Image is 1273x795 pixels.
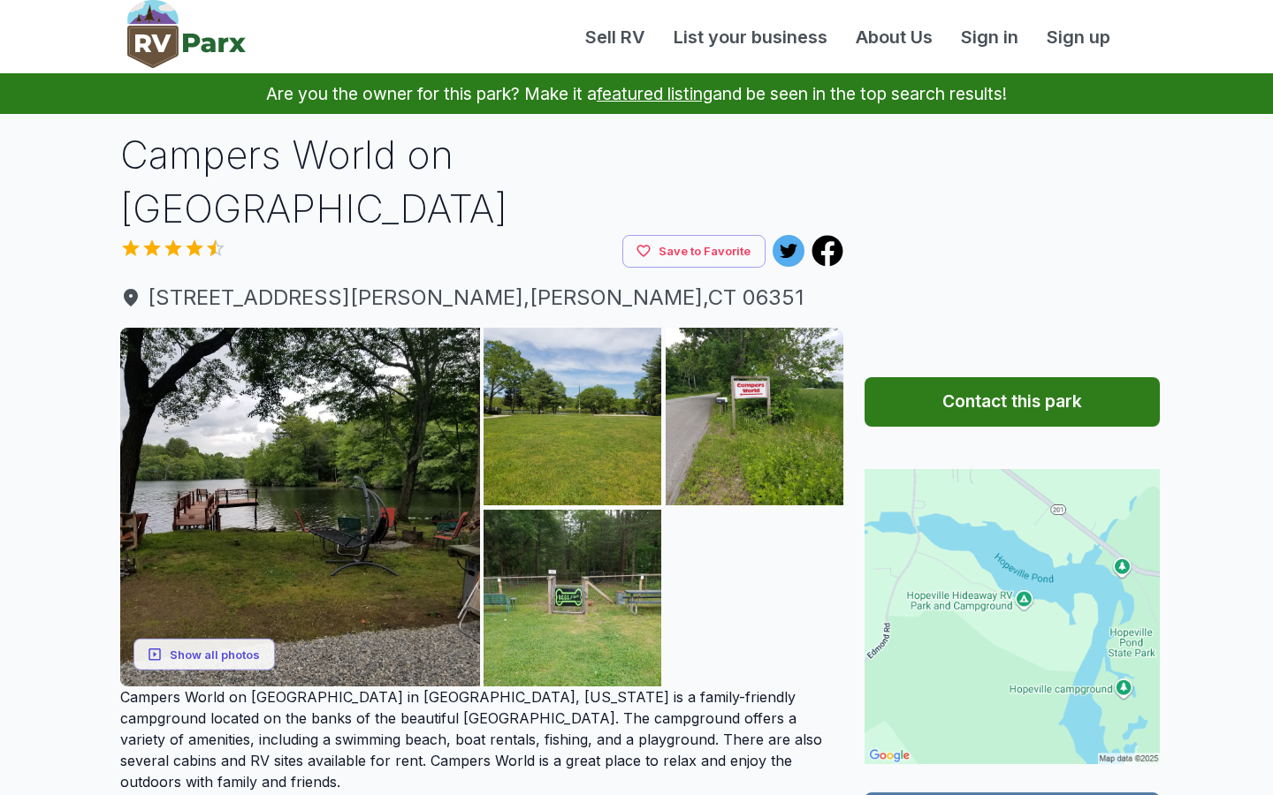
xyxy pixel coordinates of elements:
a: Sell RV [571,24,659,50]
button: Contact this park [865,377,1160,427]
p: Campers World on [GEOGRAPHIC_DATA] in [GEOGRAPHIC_DATA], [US_STATE] is a family-friendly campgrou... [120,686,843,792]
img: AAcXr8qFt-YdF1W60kS377Hmba6wHg5RBMNzlawE-um8lo96lu8koP7OdOwoJ1otDicAueBBaDXQGTFS41TQfqdlA_RYkdS2_... [120,328,480,687]
img: AAcXr8ovBVNw6nQ3g3ZYonQYzEWrK8gJZUoxI8eN8Ck7FhcNcIyOsEIJU3ujnPOopx2ko9JIg7DOcHQwU0bkWt4aMdwkyhHLf... [484,328,661,505]
p: Are you the owner for this park? Make it a and be seen in the top search results! [21,73,1252,114]
a: [STREET_ADDRESS][PERSON_NAME],[PERSON_NAME],CT 06351 [120,282,843,314]
button: Show all photos [133,638,275,670]
img: AAcXr8o8ci30-mLE5CvalOMn9SeAn8Neu1cCA_gyhae_U1lwDX3sHN67N4pI8ae0NUzgtfZbap1hbNDNdrUmNDD1vL4Wm_kpL... [666,510,843,687]
a: featured listing [597,83,713,104]
a: Sign in [947,24,1033,50]
img: AAcXr8p7TEbwYI3q2Qa1zFczTbstxEqNJe4RBQ5A2fSyXaJf4k8dBiWVIfxLJ7PXvUA9Oqy6GVZz8jPd2OJaCySidQ1EOdQt8... [484,510,661,687]
a: Sign up [1033,24,1124,50]
h1: Campers World on [GEOGRAPHIC_DATA] [120,128,843,235]
span: [STREET_ADDRESS][PERSON_NAME] , [PERSON_NAME] , CT 06351 [120,282,843,314]
a: List your business [659,24,842,50]
iframe: Advertisement [865,128,1160,349]
button: Save to Favorite [622,235,766,268]
img: Map for Campers World on Hopeville Pond [865,469,1160,764]
a: About Us [842,24,947,50]
img: AAcXr8o9wnxNwSNmuYAZzQW-pOgkAvF7UdN-RESOamM_8lDDOnoKZf7GwZCtXiLVmB6YyGV492Z-be66z6xSwT8Y1BbrAfxvr... [666,328,843,505]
